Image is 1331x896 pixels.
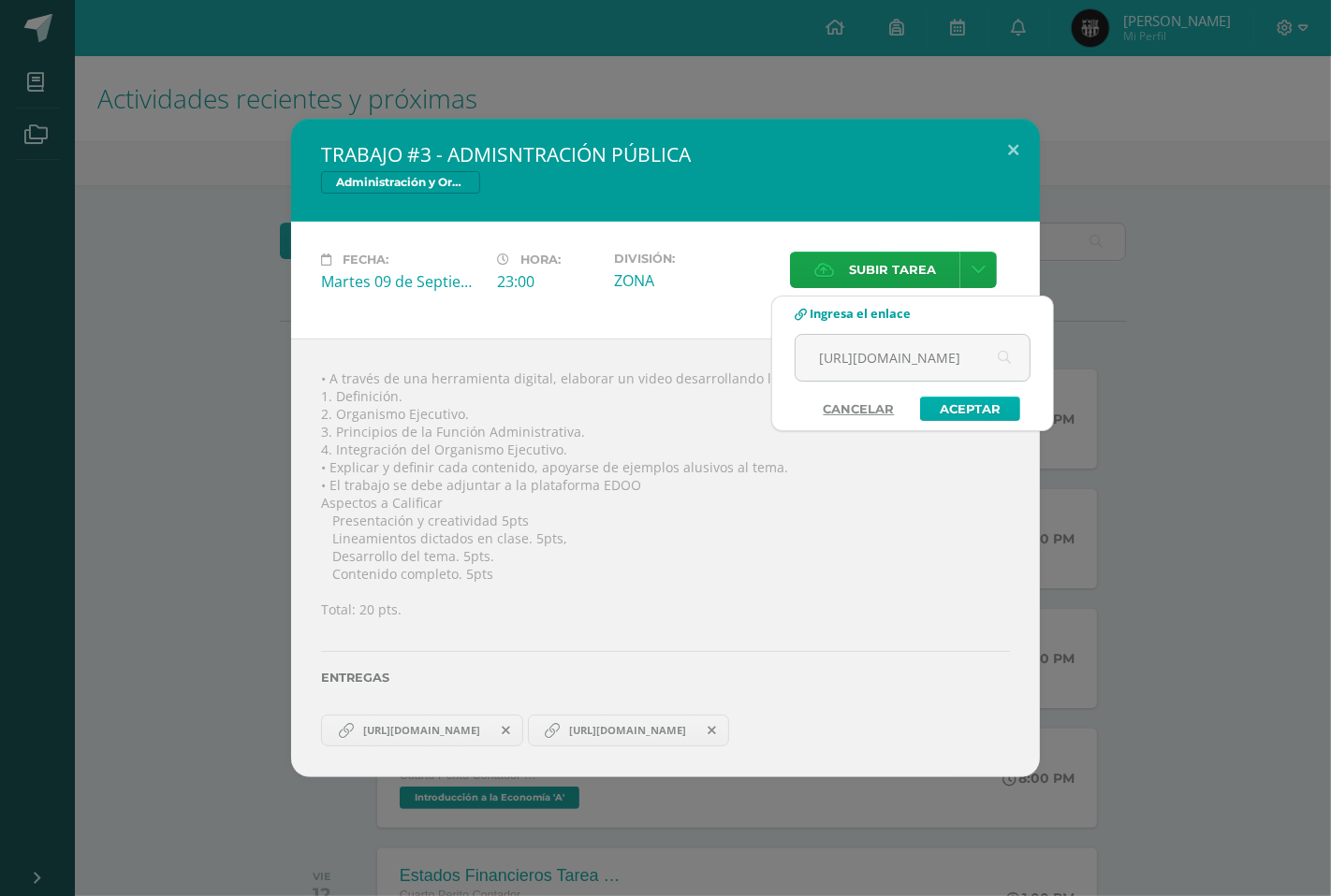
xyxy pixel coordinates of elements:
[849,253,936,287] span: Subir tarea
[560,723,695,738] span: [URL][DOMAIN_NAME]
[490,720,522,741] span: Remover entrega
[291,339,1040,777] div: • A través de una herramienta digital, elaborar un video desarrollando los siguientes temas: 1. D...
[343,253,388,267] span: Fecha:
[520,253,561,267] span: Hora:
[614,252,775,266] label: División:
[796,335,1030,381] input: Ej. www.google.com
[614,270,775,291] div: ZONA
[696,720,728,741] span: Remover entrega
[321,271,482,292] div: Martes 09 de Septiembre
[321,141,1010,167] h2: TRABAJO #3 - ADMISNTRACIÓN PÚBLICA
[810,305,911,322] span: Ingresa el enlace
[790,293,1010,309] span: * El tamaño máximo permitido es 50 MB
[804,397,913,421] a: Cancelar
[528,715,730,746] a: https://drive.google.com/file/d/1dUTeeergLkR2fziSMK3irZQnHO2pESLQ/view?usp=sharing
[354,723,490,738] span: [URL][DOMAIN_NAME]
[920,397,1020,421] a: Aceptar
[321,671,1010,685] label: Entregas
[987,119,1040,182] button: Close (Esc)
[321,715,523,746] a: https://drive.google.com/file/d/1dUTeeergLkR2fziSMK3irZQnHO2pESLQ/view?usp=sharing
[497,271,599,292] div: 23:00
[321,171,480,194] span: Administración y Organización de Oficina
